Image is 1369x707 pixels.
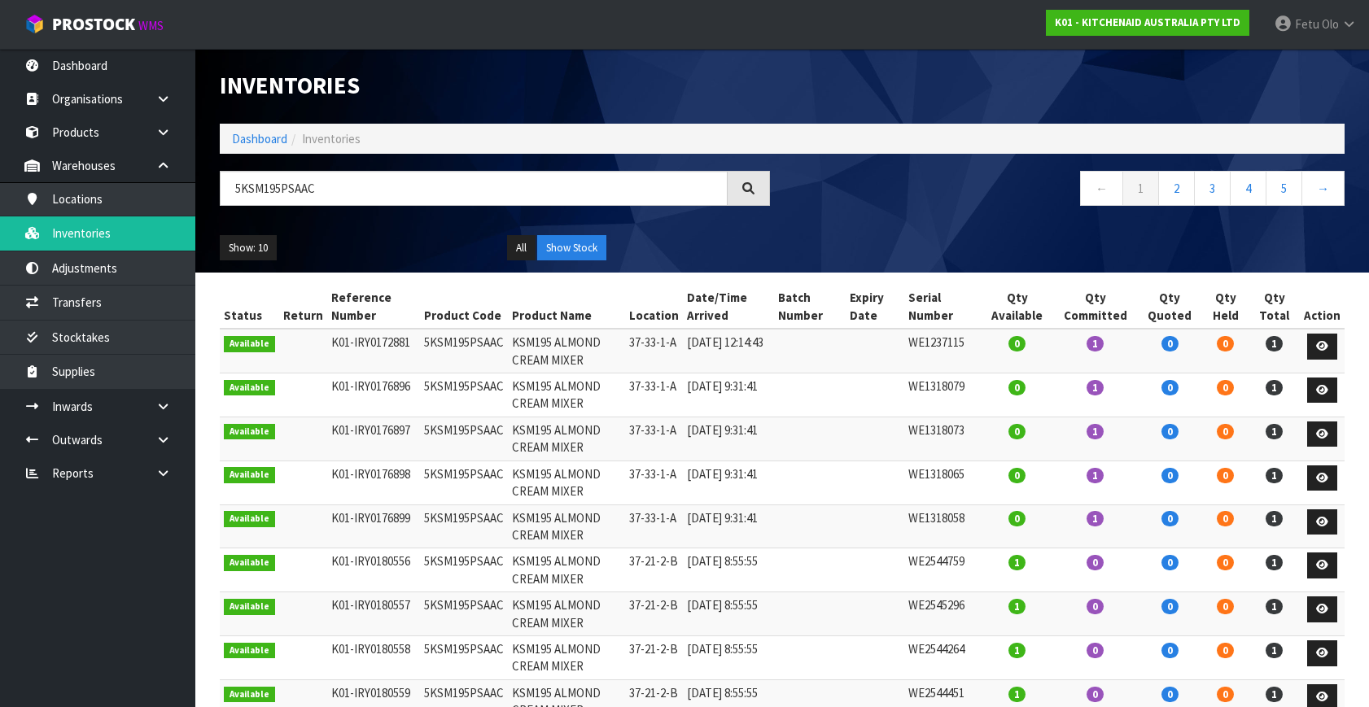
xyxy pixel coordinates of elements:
[327,417,421,460] td: K01-IRY0176897
[683,636,775,680] td: [DATE] 8:55:55
[224,380,275,396] span: Available
[1008,687,1026,702] span: 1
[508,373,624,417] td: KSM195 ALMOND CREAM MIXER
[625,285,683,329] th: Location
[508,504,624,548] td: KSM195 ALMOND CREAM MIXER
[1266,599,1283,614] span: 1
[1008,643,1026,658] span: 1
[683,373,775,417] td: [DATE] 9:31:41
[420,285,508,329] th: Product Code
[683,548,775,592] td: [DATE] 8:55:55
[904,548,981,592] td: WE2544759
[625,460,683,504] td: 37-33-1-A
[683,285,775,329] th: Date/Time Arrived
[224,467,275,483] span: Available
[625,548,683,592] td: 37-21-2-B
[420,548,508,592] td: 5KSM195PSAAC
[279,285,327,329] th: Return
[1161,468,1179,483] span: 0
[224,424,275,440] span: Available
[224,687,275,703] span: Available
[1161,555,1179,570] span: 0
[625,636,683,680] td: 37-21-2-B
[327,548,421,592] td: K01-IRY0180556
[232,131,287,146] a: Dashboard
[625,592,683,636] td: 37-21-2-B
[420,504,508,548] td: 5KSM195PSAAC
[420,636,508,680] td: 5KSM195PSAAC
[1217,643,1234,658] span: 0
[1087,643,1104,658] span: 0
[1217,599,1234,614] span: 0
[1266,643,1283,658] span: 1
[1087,468,1104,483] span: 1
[224,555,275,571] span: Available
[1008,599,1026,614] span: 1
[794,171,1345,211] nav: Page navigation
[683,592,775,636] td: [DATE] 8:55:55
[1266,424,1283,439] span: 1
[220,235,277,261] button: Show: 10
[507,235,536,261] button: All
[224,511,275,527] span: Available
[138,18,164,33] small: WMS
[1087,687,1104,702] span: 0
[1217,424,1234,439] span: 0
[327,285,421,329] th: Reference Number
[1295,16,1319,32] span: Fetu
[1202,285,1249,329] th: Qty Held
[508,285,624,329] th: Product Name
[1266,380,1283,395] span: 1
[1055,15,1240,29] strong: K01 - KITCHENAID AUSTRALIA PTY LTD
[1194,171,1231,206] a: 3
[1266,687,1283,702] span: 1
[683,329,775,373] td: [DATE] 12:14:43
[1266,555,1283,570] span: 1
[1217,336,1234,351] span: 0
[904,636,981,680] td: WE2544264
[420,373,508,417] td: 5KSM195PSAAC
[982,285,1053,329] th: Qty Available
[52,14,135,35] span: ProStock
[224,643,275,659] span: Available
[904,504,981,548] td: WE1318058
[327,373,421,417] td: K01-IRY0176896
[774,285,846,329] th: Batch Number
[1087,380,1104,395] span: 1
[1217,511,1234,526] span: 0
[1300,285,1345,329] th: Action
[420,329,508,373] td: 5KSM195PSAAC
[1266,171,1302,206] a: 5
[904,329,981,373] td: WE1237115
[1087,336,1104,351] span: 1
[420,460,508,504] td: 5KSM195PSAAC
[220,171,728,206] input: Search inventories
[683,460,775,504] td: [DATE] 9:31:41
[1301,171,1345,206] a: →
[1087,555,1104,570] span: 0
[508,592,624,636] td: KSM195 ALMOND CREAM MIXER
[327,504,421,548] td: K01-IRY0176899
[508,329,624,373] td: KSM195 ALMOND CREAM MIXER
[508,417,624,460] td: KSM195 ALMOND CREAM MIXER
[1266,468,1283,483] span: 1
[302,131,361,146] span: Inventories
[1161,424,1179,439] span: 0
[1266,511,1283,526] span: 1
[904,417,981,460] td: WE1318073
[1087,599,1104,614] span: 0
[1230,171,1266,206] a: 4
[904,373,981,417] td: WE1318079
[904,592,981,636] td: WE2545296
[625,373,683,417] td: 37-33-1-A
[508,548,624,592] td: KSM195 ALMOND CREAM MIXER
[625,417,683,460] td: 37-33-1-A
[220,73,770,99] h1: Inventories
[1249,285,1299,329] th: Qty Total
[224,336,275,352] span: Available
[1161,336,1179,351] span: 0
[1008,336,1026,351] span: 0
[508,636,624,680] td: KSM195 ALMOND CREAM MIXER
[1008,468,1026,483] span: 0
[1008,380,1026,395] span: 0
